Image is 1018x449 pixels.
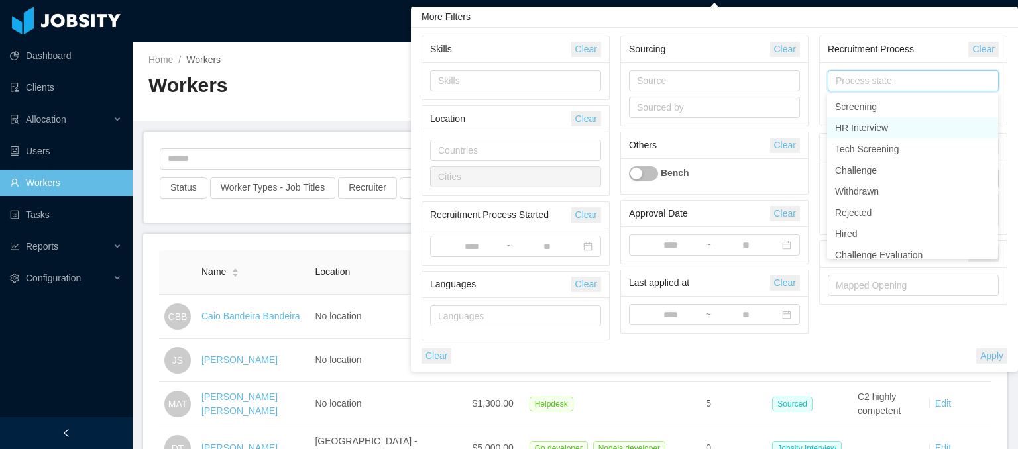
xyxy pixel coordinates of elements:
[10,170,122,196] a: icon: userWorkers
[422,348,451,364] button: Clear
[232,272,239,275] i: icon: caret-down
[827,181,998,202] li: Withdrawn
[338,177,397,199] button: Recruiter
[770,275,800,291] button: Clear
[982,230,990,238] i: icon: check
[661,168,689,178] strong: Bench
[438,170,587,183] div: Cities
[201,391,278,416] a: [PERSON_NAME] [PERSON_NAME]
[827,160,998,181] li: Challenge
[968,42,998,57] button: Clear
[430,272,571,297] div: Languages
[201,311,300,321] a: Caio Bandeira Bandeira
[976,348,1007,364] button: Apply
[629,201,770,226] div: Approval Date
[982,124,990,132] i: icon: check
[629,271,770,295] div: Last applied at
[982,103,990,111] i: icon: check
[310,295,467,339] td: No location
[827,202,998,223] li: Rejected
[148,54,173,65] a: Home
[10,74,122,101] a: icon: auditClients
[827,138,998,160] li: Tech Screening
[172,347,183,374] span: JS
[827,117,998,138] li: HR Interview
[160,177,207,199] button: Status
[10,42,122,69] a: icon: pie-chartDashboard
[770,42,800,57] button: Clear
[571,111,601,126] button: Clear
[168,391,188,417] span: MAT
[629,37,770,62] div: Sourcing
[231,266,239,275] div: Sort
[232,267,239,271] i: icon: caret-up
[982,145,990,153] i: icon: check
[10,138,122,164] a: icon: robotUsers
[438,74,587,87] div: Skills
[148,72,575,99] h2: Workers
[473,398,514,409] span: $1,300.00
[438,309,587,323] div: Languages
[26,114,66,125] span: Allocation
[772,397,813,411] span: Sourced
[583,242,593,251] i: icon: calendar
[10,201,122,228] a: icon: profileTasks
[310,382,467,426] td: No location
[400,177,457,199] button: Seniority
[637,74,786,87] div: Source
[571,207,601,223] button: Clear
[438,144,587,157] div: Countries
[201,354,278,365] a: [PERSON_NAME]
[178,54,181,65] span: /
[836,74,985,87] div: Process state
[530,397,573,411] span: Helpdesk
[10,242,19,251] i: icon: line-chart
[982,187,990,195] i: icon: check
[701,382,767,426] td: 5
[310,339,467,382] td: No location
[827,96,998,117] li: Screening
[982,166,990,174] i: icon: check
[430,203,571,227] div: Recruitment Process Started
[571,42,601,57] button: Clear
[782,310,791,319] i: icon: calendar
[10,274,19,283] i: icon: setting
[430,107,571,131] div: Location
[827,244,998,266] li: Challenge Evaluation
[982,251,990,259] i: icon: check
[982,209,990,217] i: icon: check
[828,37,969,62] div: Recruitment Process
[201,265,226,279] span: Name
[210,177,335,199] button: Worker Types - Job Titles
[827,223,998,244] li: Hired
[168,303,188,330] span: CBB
[637,101,786,114] div: Sourced by
[411,7,1018,28] div: More Filters
[315,266,350,277] span: Location
[782,240,791,250] i: icon: calendar
[770,138,800,153] button: Clear
[629,133,770,158] div: Others
[571,277,601,292] button: Clear
[770,206,800,221] button: Clear
[26,241,58,252] span: Reports
[10,115,19,124] i: icon: solution
[772,398,818,409] a: Sourced
[836,279,985,292] div: Mapped Opening
[186,54,221,65] span: Workers
[852,382,919,426] td: C2 highly competent
[430,37,571,62] div: Skills
[935,398,951,409] a: Edit
[26,273,81,283] span: Configuration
